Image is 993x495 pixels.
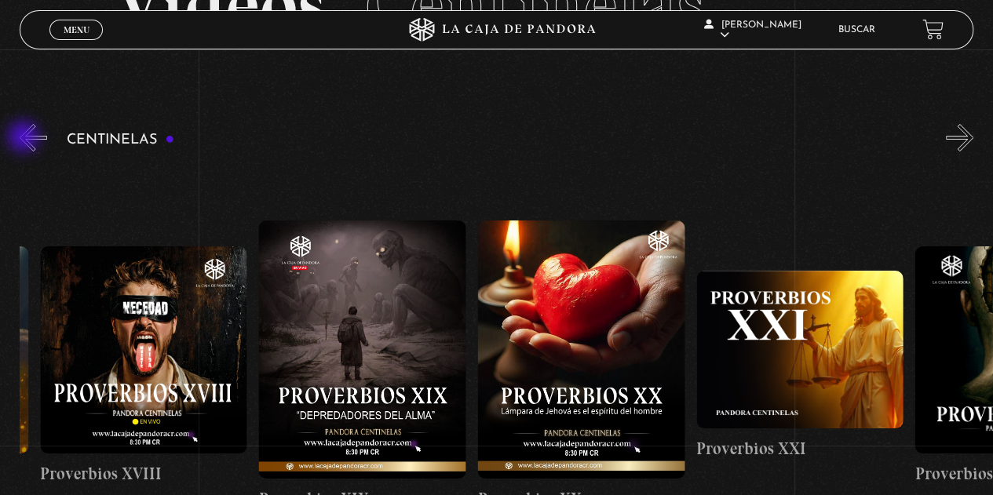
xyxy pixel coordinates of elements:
[704,20,801,40] span: [PERSON_NAME]
[922,19,944,40] a: View your shopping cart
[696,436,904,461] h4: Proverbios XXI
[20,124,47,151] button: Previous
[64,25,89,35] span: Menu
[40,461,247,486] h4: Proverbios XVIII
[838,25,875,35] a: Buscar
[946,124,973,151] button: Next
[58,38,95,49] span: Cerrar
[67,133,174,147] h3: Centinelas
